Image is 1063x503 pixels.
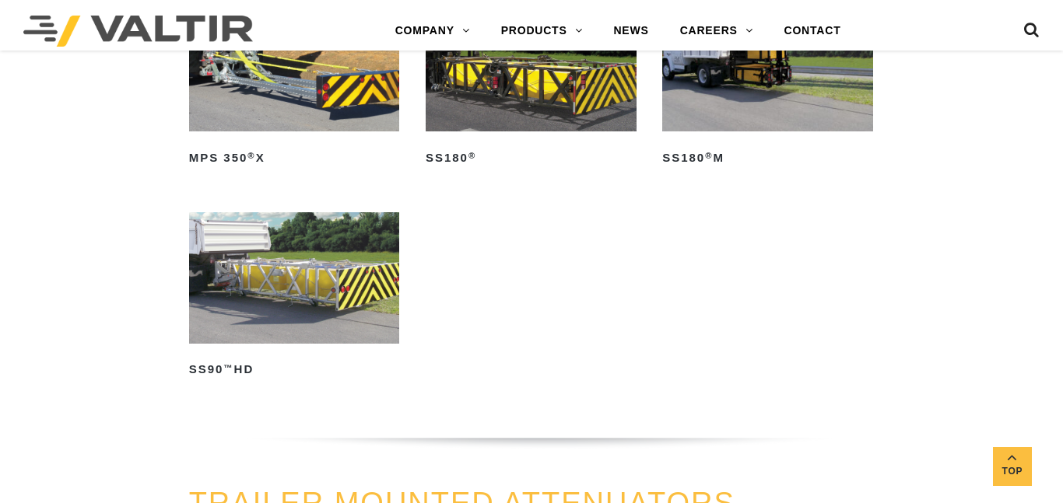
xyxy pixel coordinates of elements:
h2: SS180 [426,145,637,170]
span: Top [993,463,1032,480]
sup: ® [705,151,713,160]
sup: ® [247,151,255,160]
a: COMPANY [380,16,486,47]
img: Valtir [23,16,253,47]
a: CONTACT [769,16,857,47]
a: SS90™HD [189,212,400,382]
sup: ™ [223,363,233,372]
a: Top [993,447,1032,486]
a: PRODUCTS [486,16,598,47]
h2: MPS 350 X [189,145,400,170]
h2: SS90 HD [189,358,400,382]
h2: SS180 M [662,145,873,170]
sup: ® [468,151,476,160]
a: CAREERS [665,16,769,47]
a: NEWS [598,16,664,47]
